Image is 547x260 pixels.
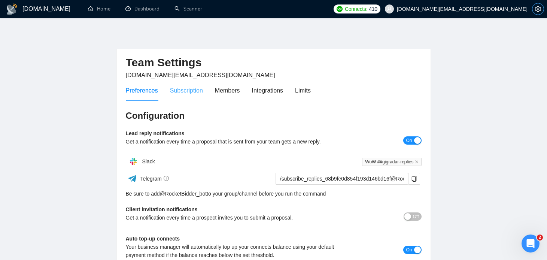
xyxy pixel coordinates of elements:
[345,5,367,13] span: Connects:
[408,173,420,185] button: copy
[126,110,422,122] h3: Configuration
[532,3,544,15] button: setting
[408,176,420,182] span: copy
[160,190,207,198] a: @RocketBidder_bot
[413,212,419,221] span: Off
[174,6,202,12] a: searchScanner
[126,206,198,212] b: Client invitation notifications
[406,136,412,145] span: On
[126,190,422,198] div: Be sure to add to your group/channel before you run the command
[126,214,348,222] div: Get a notification every time a prospect invites you to submit a proposal.
[532,6,544,12] a: setting
[126,154,141,169] img: hpQkSZIkSZIkSZIkSZIkSZIkSZIkSZIkSZIkSZIkSZIkSZIkSZIkSZIkSZIkSZIkSZIkSZIkSZIkSZIkSZIkSZIkSZIkSZIkS...
[164,176,169,181] span: info-circle
[142,158,155,164] span: Slack
[126,130,185,136] b: Lead reply notifications
[140,176,169,182] span: Telegram
[252,86,283,95] div: Integrations
[369,5,377,13] span: 410
[125,6,159,12] a: dashboardDashboard
[126,243,348,259] div: Your business manager will automatically top up your connects balance using your default payment ...
[415,160,419,164] span: close
[537,235,543,241] span: 2
[362,158,421,166] span: WoW ##gigradar-replies
[170,86,203,95] div: Subscription
[126,86,158,95] div: Preferences
[337,6,343,12] img: upwork-logo.png
[6,3,18,15] img: logo
[128,174,137,183] img: ww3wtPAAAAAElFTkSuQmCC
[88,6,110,12] a: homeHome
[522,235,540,253] iframe: Intercom live chat
[126,55,422,70] h2: Team Settings
[215,86,240,95] div: Members
[295,86,311,95] div: Limits
[126,236,180,242] b: Auto top-up connects
[406,246,412,254] span: On
[126,72,275,78] span: [DOMAIN_NAME][EMAIL_ADDRESS][DOMAIN_NAME]
[126,137,348,146] div: Get a notification every time a proposal that is sent from your team gets a new reply.
[387,6,392,12] span: user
